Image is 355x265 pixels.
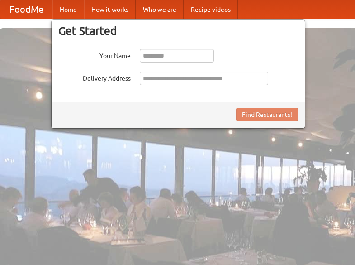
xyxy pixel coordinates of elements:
[236,108,298,121] button: Find Restaurants!
[58,72,131,83] label: Delivery Address
[136,0,184,19] a: Who we are
[58,49,131,60] label: Your Name
[84,0,136,19] a: How it works
[184,0,238,19] a: Recipe videos
[0,0,52,19] a: FoodMe
[52,0,84,19] a: Home
[58,24,298,38] h3: Get Started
